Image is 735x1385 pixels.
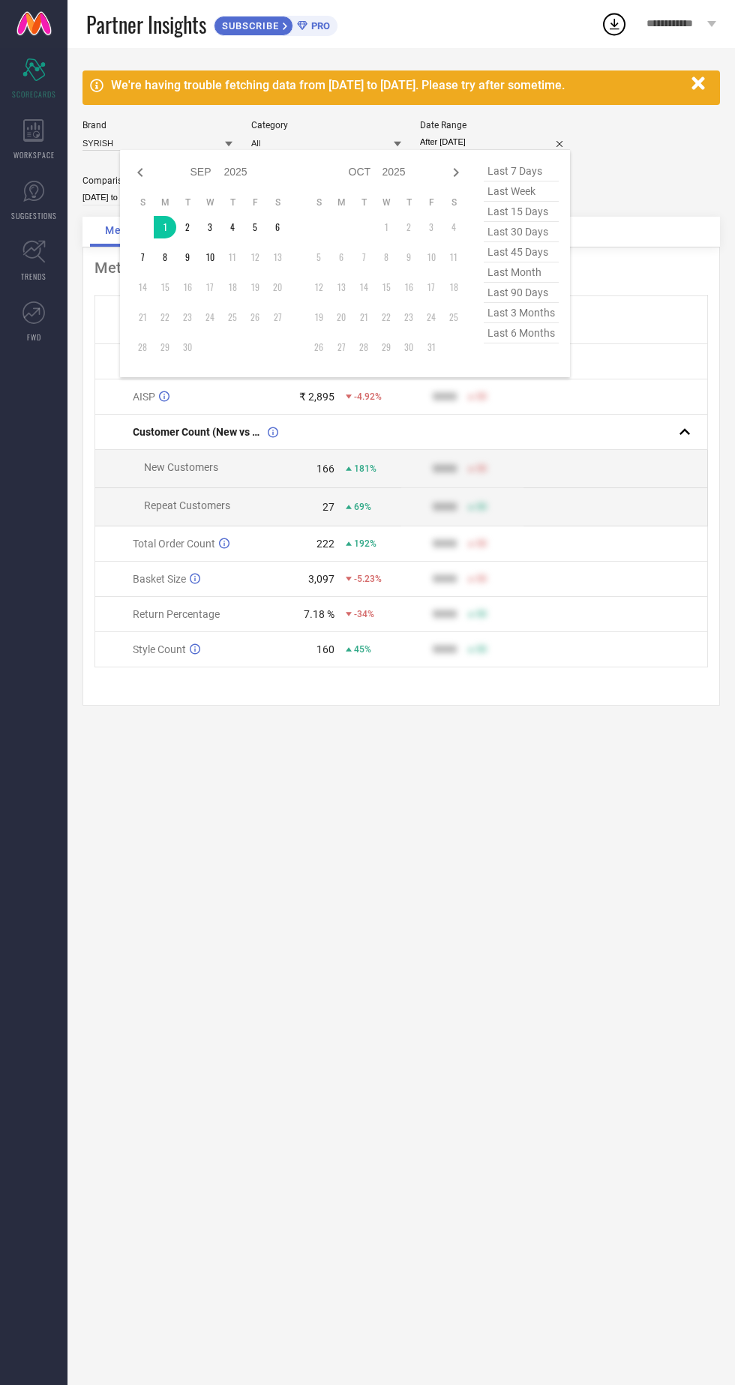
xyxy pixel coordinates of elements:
[484,222,559,242] span: last 30 days
[307,276,330,298] td: Sun Oct 12 2025
[330,306,352,328] td: Mon Oct 20 2025
[397,306,420,328] td: Thu Oct 23 2025
[484,181,559,202] span: last week
[447,163,465,181] div: Next month
[397,276,420,298] td: Thu Oct 16 2025
[131,276,154,298] td: Sun Sep 14 2025
[420,120,570,130] div: Date Range
[354,463,376,474] span: 181%
[154,246,176,268] td: Mon Sep 08 2025
[375,306,397,328] td: Wed Oct 22 2025
[433,538,457,550] div: 9999
[375,196,397,208] th: Wednesday
[176,216,199,238] td: Tue Sep 02 2025
[433,391,457,403] div: 9999
[221,306,244,328] td: Thu Sep 25 2025
[133,538,215,550] span: Total Order Count
[316,538,334,550] div: 222
[105,224,146,236] span: Metrics
[266,216,289,238] td: Sat Sep 06 2025
[420,196,442,208] th: Friday
[154,216,176,238] td: Mon Sep 01 2025
[154,276,176,298] td: Mon Sep 15 2025
[420,134,570,150] input: Select date range
[307,196,330,208] th: Sunday
[144,499,230,511] span: Repeat Customers
[352,336,375,358] td: Tue Oct 28 2025
[131,246,154,268] td: Sun Sep 07 2025
[11,210,57,221] span: SUGGESTIONS
[154,196,176,208] th: Monday
[199,276,221,298] td: Wed Sep 17 2025
[82,120,232,130] div: Brand
[442,276,465,298] td: Sat Oct 18 2025
[354,538,376,549] span: 192%
[322,501,334,513] div: 27
[131,163,149,181] div: Previous month
[131,336,154,358] td: Sun Sep 28 2025
[352,276,375,298] td: Tue Oct 14 2025
[420,246,442,268] td: Fri Oct 10 2025
[176,306,199,328] td: Tue Sep 23 2025
[352,306,375,328] td: Tue Oct 21 2025
[244,196,266,208] th: Friday
[330,276,352,298] td: Mon Oct 13 2025
[375,246,397,268] td: Wed Oct 08 2025
[214,20,283,31] span: SUBSCRIBE
[176,196,199,208] th: Tuesday
[442,216,465,238] td: Sat Oct 04 2025
[397,216,420,238] td: Thu Oct 02 2025
[316,643,334,655] div: 160
[354,644,371,655] span: 45%
[244,306,266,328] td: Fri Sep 26 2025
[299,391,334,403] div: ₹ 2,895
[420,216,442,238] td: Fri Oct 03 2025
[176,246,199,268] td: Tue Sep 09 2025
[94,259,708,277] div: Metrics
[476,502,487,512] span: 50
[433,643,457,655] div: 9999
[397,246,420,268] td: Thu Oct 09 2025
[214,12,337,36] a: SUBSCRIBEPRO
[111,78,684,92] div: We're having trouble fetching data from [DATE] to [DATE]. Please try after sometime.
[176,336,199,358] td: Tue Sep 30 2025
[476,644,487,655] span: 50
[304,608,334,620] div: 7.18 %
[266,276,289,298] td: Sat Sep 20 2025
[307,20,330,31] span: PRO
[397,196,420,208] th: Thursday
[420,336,442,358] td: Fri Oct 31 2025
[27,331,41,343] span: FWD
[199,196,221,208] th: Wednesday
[442,196,465,208] th: Saturday
[476,391,487,402] span: 50
[352,246,375,268] td: Tue Oct 07 2025
[307,306,330,328] td: Sun Oct 19 2025
[176,276,199,298] td: Tue Sep 16 2025
[442,246,465,268] td: Sat Oct 11 2025
[476,609,487,619] span: 50
[433,463,457,475] div: 9999
[484,283,559,303] span: last 90 days
[433,608,457,620] div: 9999
[12,88,56,100] span: SCORECARDS
[476,463,487,474] span: 50
[133,391,155,403] span: AISP
[484,262,559,283] span: last month
[442,306,465,328] td: Sat Oct 25 2025
[601,10,628,37] div: Open download list
[354,391,382,402] span: -4.92%
[221,216,244,238] td: Thu Sep 04 2025
[199,216,221,238] td: Wed Sep 03 2025
[86,9,206,40] span: Partner Insights
[420,276,442,298] td: Fri Oct 17 2025
[133,573,186,585] span: Basket Size
[433,573,457,585] div: 9999
[221,196,244,208] th: Thursday
[133,608,220,620] span: Return Percentage
[354,502,371,512] span: 69%
[375,276,397,298] td: Wed Oct 15 2025
[307,246,330,268] td: Sun Oct 05 2025
[330,336,352,358] td: Mon Oct 27 2025
[484,202,559,222] span: last 15 days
